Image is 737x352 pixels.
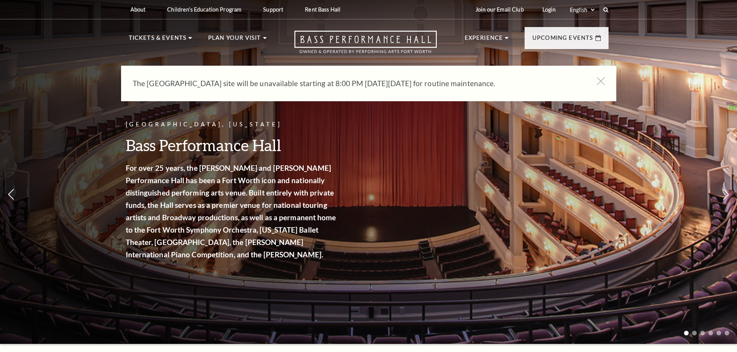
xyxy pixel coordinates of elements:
p: Tickets & Events [129,33,187,47]
p: Plan Your Visit [208,33,261,47]
p: Upcoming Events [532,33,593,47]
strong: For over 25 years, the [PERSON_NAME] and [PERSON_NAME] Performance Hall has been a Fort Worth ico... [126,163,336,259]
p: [GEOGRAPHIC_DATA], [US_STATE] [126,120,339,129]
p: Children's Education Program [167,6,241,13]
select: Select: [568,6,596,14]
h3: Bass Performance Hall [126,135,339,155]
p: About [130,6,146,13]
p: Support [263,6,283,13]
p: Experience [465,33,503,47]
p: The [GEOGRAPHIC_DATA] site will be unavailable starting at 8:00 PM [DATE][DATE] for routine maint... [133,77,581,90]
p: Rent Bass Hall [305,6,340,13]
